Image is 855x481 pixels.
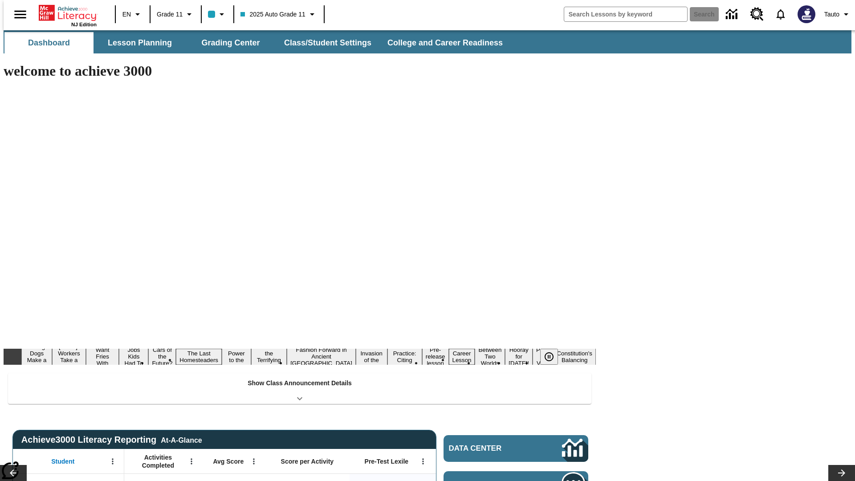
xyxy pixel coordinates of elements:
button: Slide 4 Dirty Jobs Kids Had To Do [119,338,148,375]
button: Open Menu [247,455,261,468]
button: Slide 8 Attack of the Terrifying Tomatoes [251,342,287,371]
button: Profile/Settings [821,6,855,22]
span: Avg Score [213,457,244,465]
button: Slide 12 Pre-release lesson [422,345,449,368]
div: SubNavbar [4,32,511,53]
div: SubNavbar [4,30,851,53]
button: Class color is light blue. Change class color [204,6,231,22]
a: Data Center [721,2,745,27]
span: Pre-Test Lexile [365,457,409,465]
button: Slide 10 The Invasion of the Free CD [356,342,387,371]
img: Avatar [798,5,815,23]
button: Select a new avatar [792,3,821,26]
span: Student [51,457,74,465]
button: Slide 13 Career Lesson [449,349,475,365]
a: Notifications [769,3,792,26]
span: Achieve3000 Literacy Reporting [21,435,202,445]
button: Slide 2 Labor Day: Workers Take a Stand [52,342,85,371]
button: Dashboard [4,32,94,53]
span: Score per Activity [281,457,334,465]
span: 2025 Auto Grade 11 [240,10,305,19]
button: Lesson carousel, Next [828,465,855,481]
button: Slide 1 Diving Dogs Make a Splash [21,342,52,371]
div: At-A-Glance [161,435,202,444]
button: Lesson Planning [95,32,184,53]
button: Slide 6 The Last Homesteaders [176,349,222,365]
button: Pause [540,349,558,365]
button: Slide 7 Solar Power to the People [222,342,251,371]
button: Open Menu [416,455,430,468]
div: Pause [540,349,567,365]
a: Data Center [444,435,588,462]
button: Slide 15 Hooray for Constitution Day! [505,345,533,368]
button: Open Menu [106,455,119,468]
button: Slide 16 Point of View [533,345,553,368]
span: EN [122,10,131,19]
button: Slide 5 Cars of the Future? [148,345,176,368]
button: Slide 17 The Constitution's Balancing Act [553,342,596,371]
button: Slide 9 Fashion Forward in Ancient Rome [287,345,356,368]
button: Open side menu [7,1,33,28]
div: Show Class Announcement Details [8,373,591,404]
button: Open Menu [185,455,198,468]
button: College and Career Readiness [380,32,510,53]
a: Home [39,4,97,22]
span: Tauto [824,10,839,19]
span: Activities Completed [129,453,187,469]
a: Resource Center, Will open in new tab [745,2,769,26]
button: Grade: Grade 11, Select a grade [153,6,198,22]
button: Class: 2025 Auto Grade 11, Select your class [237,6,321,22]
button: Class/Student Settings [277,32,379,53]
input: search field [564,7,687,21]
button: Slide 11 Mixed Practice: Citing Evidence [387,342,422,371]
span: Grade 11 [157,10,183,19]
span: NJ Edition [71,22,97,27]
button: Grading Center [186,32,275,53]
span: Data Center [449,444,532,453]
button: Language: EN, Select a language [118,6,147,22]
div: Home [39,3,97,27]
button: Slide 14 Between Two Worlds [475,345,505,368]
h1: welcome to achieve 3000 [4,63,596,79]
button: Slide 3 Do You Want Fries With That? [86,338,119,375]
p: Show Class Announcement Details [248,379,352,388]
